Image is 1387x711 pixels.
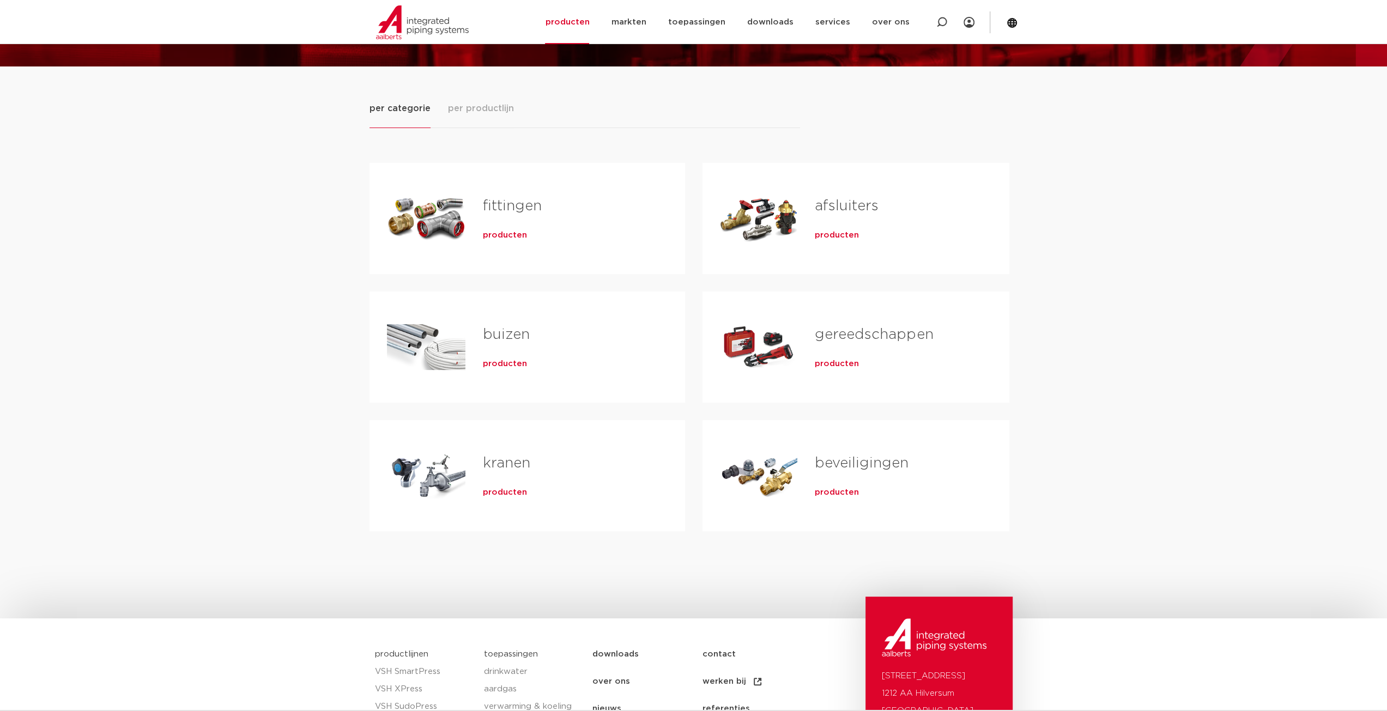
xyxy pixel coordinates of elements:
a: contact [702,641,811,668]
a: buizen [483,327,530,342]
a: producten [815,358,859,369]
a: producten [483,358,527,369]
span: per productlijn [448,102,514,115]
a: over ons [592,668,702,695]
a: productlijnen [375,650,428,658]
a: kranen [483,456,530,470]
div: Tabs. Open items met enter of spatie, sluit af met escape en navigeer met de pijltoetsen. [370,101,1018,549]
a: VSH SmartPress [375,663,473,680]
a: aardgas [483,680,582,698]
a: beveiligingen [815,456,908,470]
a: fittingen [483,199,542,213]
a: producten [815,487,859,498]
a: gereedschappen [815,327,933,342]
a: producten [483,487,527,498]
a: drinkwater [483,663,582,680]
a: afsluiters [815,199,879,213]
a: producten [815,230,859,241]
a: werken bij [702,668,811,695]
a: downloads [592,641,702,668]
span: per categorie [370,102,431,115]
a: toepassingen [483,650,537,658]
a: VSH XPress [375,680,473,698]
a: producten [483,230,527,241]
